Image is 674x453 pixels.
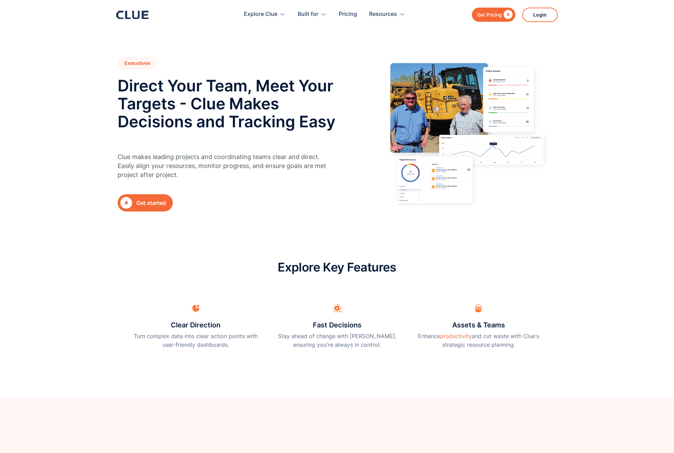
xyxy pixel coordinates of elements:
div:  [502,10,513,19]
img: Image showing Executives at construction site [380,57,556,213]
div: Resources [369,3,405,25]
a: Pricing [339,3,357,25]
h2: Explore Key Features [278,260,396,274]
div: Resources [369,3,397,25]
h1: Executive [118,57,157,70]
div: Built for [298,3,318,25]
a: Get Pricing [472,8,515,22]
p: Clue makes leading projects and coordinating teams clear and direct. Easily align your resources,... [118,152,326,179]
div: Explore Clue [244,3,286,25]
div: Get started [136,199,166,207]
a: Get started [118,194,173,211]
div: Explore Clue [244,3,277,25]
img: Team management process icon [474,304,483,313]
p: Turn complex data into clear action points with user-friendly dashboards. [133,332,258,349]
img: Agile process icon [333,304,341,313]
div: Built for [298,3,327,25]
a: Login [522,8,558,22]
h3: Assets & Teams [452,320,505,330]
h3: Clear Direction [171,320,220,330]
p: Enhance and cut waste with Clue's strategic resource planning. [416,332,541,349]
h2: Direct Your Team, Meet Your Targets - Clue Makes Decisions and Tracking Easy [118,77,340,130]
div:  [120,197,132,209]
img: strategic Target achievement icon [191,304,200,313]
h3: Fast Decisions [313,320,361,330]
div: Get Pricing [477,10,502,19]
p: Stay ahead of change with [PERSON_NAME], ensuring you're always in control. [275,332,399,349]
strong: s [148,60,150,66]
a: productivity [440,333,472,339]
